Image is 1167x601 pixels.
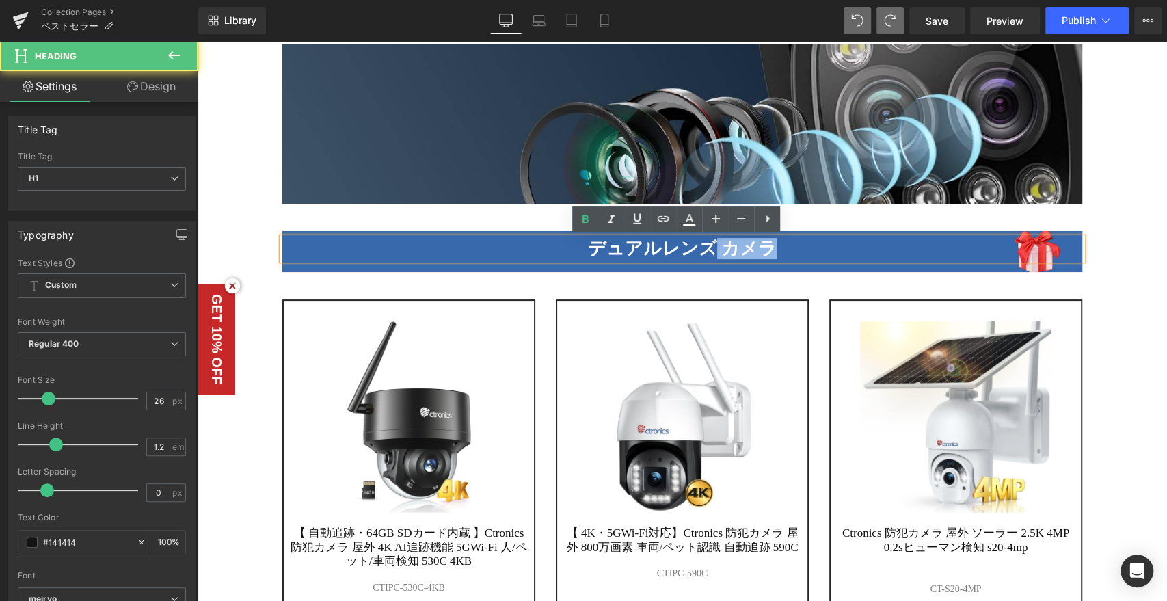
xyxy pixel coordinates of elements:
a: Laptop [522,7,555,34]
span: px [172,488,184,497]
div: GET 10% OFF [10,253,27,343]
span: Preview [987,14,1023,28]
button: Undo [844,7,871,34]
img: Ctronics 防犯カメラ 屋外 ソーラー 2.5K 4MP 0.2sヒューマン検知 s20-4mp [662,280,854,472]
button: More [1134,7,1162,34]
b: Custom [45,280,77,291]
div: Letter Spacing [18,467,186,477]
div: Text Color [18,513,186,522]
span: Save [926,14,948,28]
div: % [152,531,185,555]
b: H1 [29,173,38,183]
input: Color [43,535,131,550]
div: Line Height [18,421,186,431]
div: Font Size [18,375,186,385]
div: Title Tag [18,116,58,135]
span: CT-S20-4MP [732,543,783,553]
a: New Library [198,7,266,34]
span: px [172,397,184,405]
a: Ctronics 防犯カメラ 屋外 ソーラー 2.5K 4MP 0.2sヒューマン検知 s20-4mp [640,485,876,513]
span: Publish [1062,15,1096,26]
button: Publish [1045,7,1129,34]
span: CTIPC-530C-4KB [175,542,247,552]
div: Font [18,571,186,580]
a: 【 4K・5GWi-Fi対応】Ctronics 防犯カメラ 屋外 800万画素 車両/ペット認識 自動追跡 590C [366,485,603,513]
div: Title Tag [18,152,186,161]
a: 【 自動追跡・64GB SDカード内蔵 】Ctronics 防犯カメラ 屋外 4K AI追跡機能 5GWi-Fi 人/ペット/車両検知 530C 4KB [93,485,330,527]
b: Regular 400 [29,338,79,349]
div: Font Weight [18,317,186,327]
span: Library [224,14,256,27]
a: Collection Pages [41,7,198,18]
a: Mobile [588,7,621,34]
button: Redo [876,7,904,34]
span: ベストセラー [41,21,98,31]
span: CTIPC-590C [459,527,511,537]
a: Preview [970,7,1040,34]
span: em [172,442,184,451]
b: デュアルレンズ カメラ [390,198,580,217]
a: Design [102,71,201,102]
div: Typography [18,222,74,241]
span: Heading [35,51,77,62]
a: Desktop [489,7,522,34]
img: 【 自動追跡・64GB SDカード内蔵 】Ctronics 防犯カメラ 屋外 4K AI追跡機能 5GWi-Fi 人/ペット/車両検知 530C 4KB [116,280,307,472]
img: 【 4K・5GWi-Fi対応】Ctronics 防犯カメラ 屋外 800万画素 車両/ペット認識 自動追跡 590C [389,280,580,472]
a: Tablet [555,7,588,34]
div: Open Intercom Messenger [1121,555,1153,587]
div: Text Styles [18,257,186,268]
